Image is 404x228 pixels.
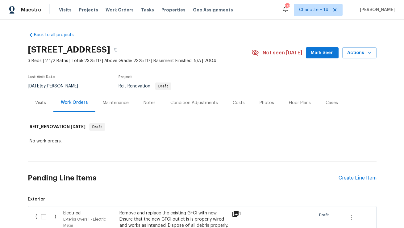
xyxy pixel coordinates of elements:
div: Create Line Item [339,175,377,181]
span: [DATE] [71,125,85,129]
div: 1 [232,210,256,217]
div: Maintenance [103,100,129,106]
h2: Pending Line Items [28,164,339,192]
span: Charlotte + 14 [299,7,328,13]
span: Electrical [63,211,81,215]
span: Last Visit Date [28,75,55,79]
button: Mark Seen [306,47,339,59]
span: Exterior [28,196,377,202]
span: Project [119,75,132,79]
span: Visits [59,7,72,13]
div: Condition Adjustments [170,100,218,106]
span: Draft [156,84,171,88]
span: Not seen [DATE] [263,50,302,56]
span: Reit Renovation [119,84,171,88]
span: 3 Beds | 2 1/2 Baths | Total: 2325 ft² | Above Grade: 2325 ft² | Basement Finished: N/A | 2004 [28,58,252,64]
span: Projects [79,7,98,13]
div: 163 [285,4,289,10]
span: Properties [161,7,185,13]
span: Actions [347,49,372,57]
span: [PERSON_NAME] [357,7,395,13]
span: Tasks [141,8,154,12]
div: Work Orders [61,99,88,106]
span: Exterior Overall - Electric Meter [63,217,106,227]
div: REIT_RENOVATION [DATE]Draft [28,117,377,137]
span: Mark Seen [311,49,334,57]
div: by [PERSON_NAME] [28,82,85,90]
span: Geo Assignments [193,7,233,13]
button: Actions [342,47,377,59]
div: Cases [326,100,338,106]
div: Costs [233,100,245,106]
span: Draft [90,124,105,130]
span: Maestro [21,7,41,13]
h6: REIT_RENOVATION [30,123,85,131]
span: [DATE] [28,84,41,88]
div: Notes [144,100,156,106]
span: Draft [319,212,331,218]
div: Photos [260,100,274,106]
span: Work Orders [106,7,134,13]
div: No work orders. [30,138,375,144]
a: Back to all projects [28,32,87,38]
h2: [STREET_ADDRESS] [28,47,110,53]
div: Visits [35,100,46,106]
button: Copy Address [110,44,121,55]
div: Floor Plans [289,100,311,106]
